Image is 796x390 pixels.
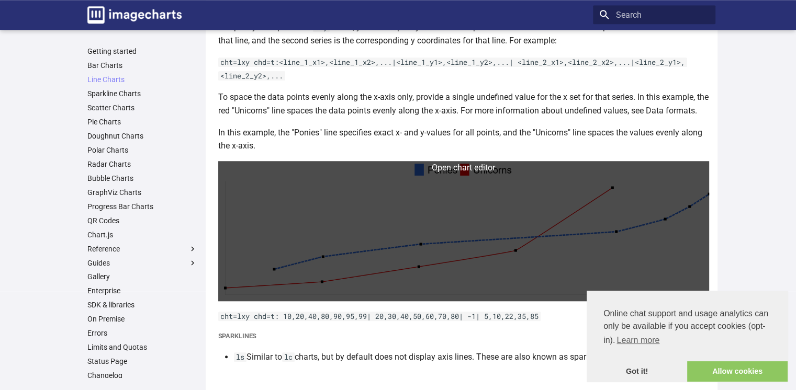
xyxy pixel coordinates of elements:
a: Bubble Charts [87,174,197,183]
a: Polar Charts [87,145,197,155]
a: Image-Charts documentation [83,2,186,28]
a: SDK & libraries [87,300,197,309]
a: learn more about cookies [615,332,661,348]
p: To space the data points evenly along the x-axis only, provide a single undefined value for the x... [218,90,709,117]
code: cht=lxy chd=t: 10,20,40,80,90,95,99| 20,30,40,50,60,70,80| -1| 5,10,22,35,85 [218,312,541,321]
a: Progress Bar Charts [87,202,197,211]
a: On Premise [87,314,197,324]
code: ls [234,352,246,362]
label: Reference [87,244,197,254]
div: cookieconsent [587,291,788,382]
code: cht=lxy chd=t:<line_1_x1>,<line_1_x2>,...|<line_1_y1>,<line_1_y2>,...| <line_2_x1>,<line_2_x2>,..... [218,58,687,81]
a: Radar Charts [87,159,197,169]
a: Sparkline Charts [87,89,197,98]
a: Doughnut Charts [87,131,197,141]
a: Line Charts [87,75,197,84]
a: dismiss cookie message [587,361,687,382]
a: QR Codes [87,216,197,225]
a: Bar Charts [87,61,197,70]
a: Status Page [87,357,197,366]
img: logo [87,6,182,24]
h5: Sparklines [218,331,709,341]
a: Gallery [87,272,197,281]
a: allow cookies [687,361,788,382]
a: Chart.js [87,230,197,239]
a: Pie Charts [87,117,197,127]
li: Similar to charts, but by default does not display axis lines. These are also known as sparklines. [234,350,709,364]
a: Scatter Charts [87,103,197,112]
span: Online chat support and usage analytics can only be available if you accept cookies (opt-in). [603,307,771,348]
a: Limits and Quotas [87,342,197,352]
a: Getting started [87,47,197,56]
label: Guides [87,258,197,268]
a: Changelog [87,371,197,380]
p: To specify data points for charts, you must specify series in multiples of two. The first series ... [218,20,709,47]
a: Enterprise [87,286,197,295]
p: In this example, the "Ponies" line specifies exact x- and y-values for all points, and the "Unico... [218,126,709,153]
input: Search [593,5,715,24]
a: GraphViz Charts [87,188,197,197]
a: Errors [87,328,197,338]
code: lc [282,352,295,362]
